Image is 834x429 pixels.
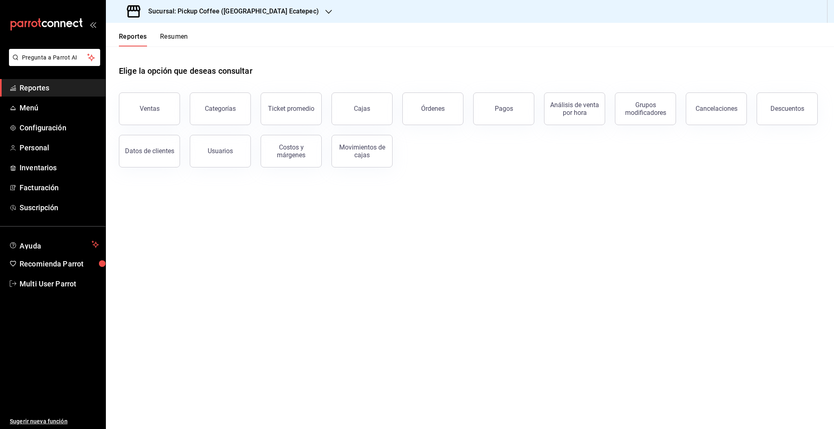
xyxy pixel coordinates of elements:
[757,92,818,125] button: Descuentos
[473,92,534,125] button: Pagos
[421,105,445,112] div: Órdenes
[90,21,96,28] button: open_drawer_menu
[20,122,99,133] span: Configuración
[261,135,322,167] button: Costos y márgenes
[20,102,99,113] span: Menú
[615,92,676,125] button: Grupos modificadores
[549,101,600,117] div: Análisis de venta por hora
[119,33,147,46] button: Reportes
[268,105,314,112] div: Ticket promedio
[20,162,99,173] span: Inventarios
[266,143,316,159] div: Costos y márgenes
[620,101,671,117] div: Grupos modificadores
[119,92,180,125] button: Ventas
[20,142,99,153] span: Personal
[208,147,233,155] div: Usuarios
[125,147,174,155] div: Datos de clientes
[119,135,180,167] button: Datos de clientes
[402,92,463,125] button: Órdenes
[6,59,100,68] a: Pregunta a Parrot AI
[20,258,99,269] span: Recomienda Parrot
[22,53,88,62] span: Pregunta a Parrot AI
[770,105,804,112] div: Descuentos
[20,278,99,289] span: Multi User Parrot
[190,135,251,167] button: Usuarios
[20,240,88,249] span: Ayuda
[20,182,99,193] span: Facturación
[20,202,99,213] span: Suscripción
[686,92,747,125] button: Cancelaciones
[119,65,252,77] h1: Elige la opción que deseas consultar
[140,105,160,112] div: Ventas
[160,33,188,46] button: Resumen
[337,143,387,159] div: Movimientos de cajas
[495,105,513,112] div: Pagos
[190,92,251,125] button: Categorías
[205,105,236,112] div: Categorías
[10,417,99,426] span: Sugerir nueva función
[142,7,319,16] h3: Sucursal: Pickup Coffee ([GEOGRAPHIC_DATA] Ecatepec)
[261,92,322,125] button: Ticket promedio
[119,33,188,46] div: navigation tabs
[354,105,370,112] div: Cajas
[696,105,737,112] div: Cancelaciones
[20,82,99,93] span: Reportes
[331,92,393,125] button: Cajas
[331,135,393,167] button: Movimientos de cajas
[544,92,605,125] button: Análisis de venta por hora
[9,49,100,66] button: Pregunta a Parrot AI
